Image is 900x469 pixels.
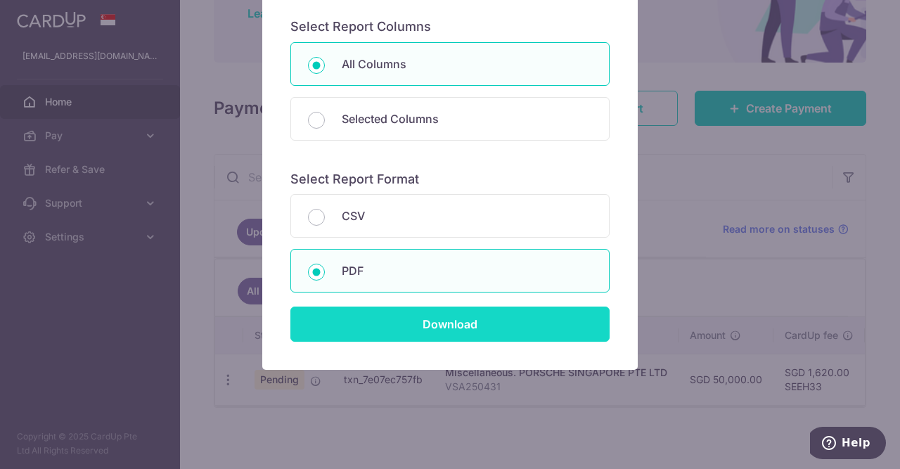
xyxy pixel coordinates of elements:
p: All Columns [342,56,592,72]
p: Selected Columns [342,110,592,127]
input: Download [290,307,610,342]
iframe: Opens a widget where you can find more information [810,427,886,462]
h6: Select Report Format [290,172,610,188]
h6: Select Report Columns [290,19,610,35]
p: PDF [342,262,592,279]
p: CSV [342,207,592,224]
